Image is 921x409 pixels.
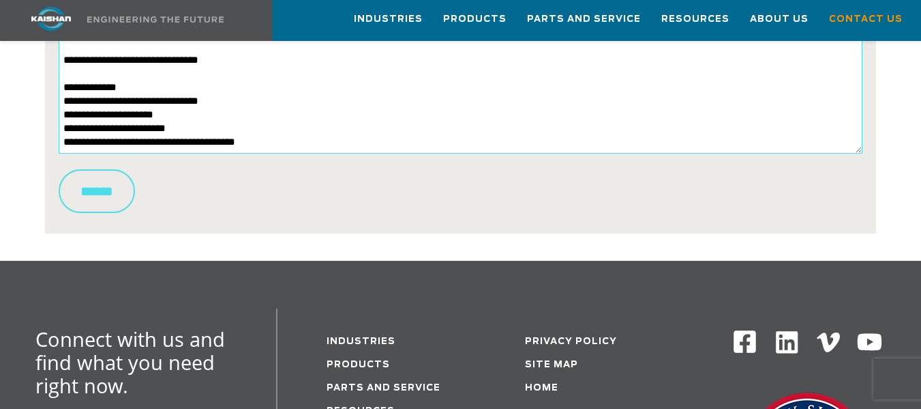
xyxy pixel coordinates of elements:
[525,384,558,393] a: Home
[354,1,423,38] a: Industries
[35,326,225,399] span: Connect with us and find what you need right now.
[856,329,883,356] img: Youtube
[327,361,390,369] a: Products
[829,12,903,27] span: Contact Us
[661,12,729,27] span: Resources
[774,329,800,356] img: Linkedin
[750,1,809,38] a: About Us
[732,329,757,354] img: Facebook
[527,1,641,38] a: Parts and Service
[661,1,729,38] a: Resources
[327,337,395,346] a: Industries
[750,12,809,27] span: About Us
[443,12,507,27] span: Products
[829,1,903,38] a: Contact Us
[354,12,423,27] span: Industries
[443,1,507,38] a: Products
[527,12,641,27] span: Parts and Service
[525,361,578,369] a: Site Map
[817,333,840,352] img: Vimeo
[87,16,224,23] img: Engineering the future
[327,384,440,393] a: Parts and service
[525,337,617,346] a: Privacy Policy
